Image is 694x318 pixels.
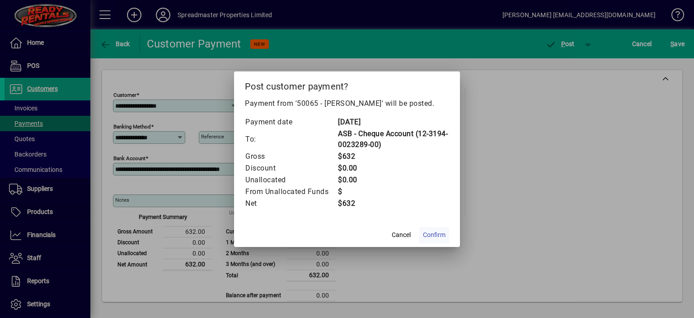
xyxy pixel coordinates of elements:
[245,186,338,198] td: From Unallocated Funds
[419,227,449,243] button: Confirm
[338,186,449,198] td: $
[245,98,449,109] p: Payment from '50065 - [PERSON_NAME]' will be posted.
[245,174,338,186] td: Unallocated
[245,151,338,162] td: Gross
[423,230,445,240] span: Confirm
[245,162,338,174] td: Discount
[234,71,460,98] h2: Post customer payment?
[338,151,449,162] td: $632
[392,230,411,240] span: Cancel
[338,198,449,209] td: $632
[338,162,449,174] td: $0.00
[245,128,338,151] td: To:
[245,116,338,128] td: Payment date
[338,116,449,128] td: [DATE]
[245,198,338,209] td: Net
[338,128,449,151] td: ASB - Cheque Account (12-3194-0023289-00)
[338,174,449,186] td: $0.00
[387,227,416,243] button: Cancel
